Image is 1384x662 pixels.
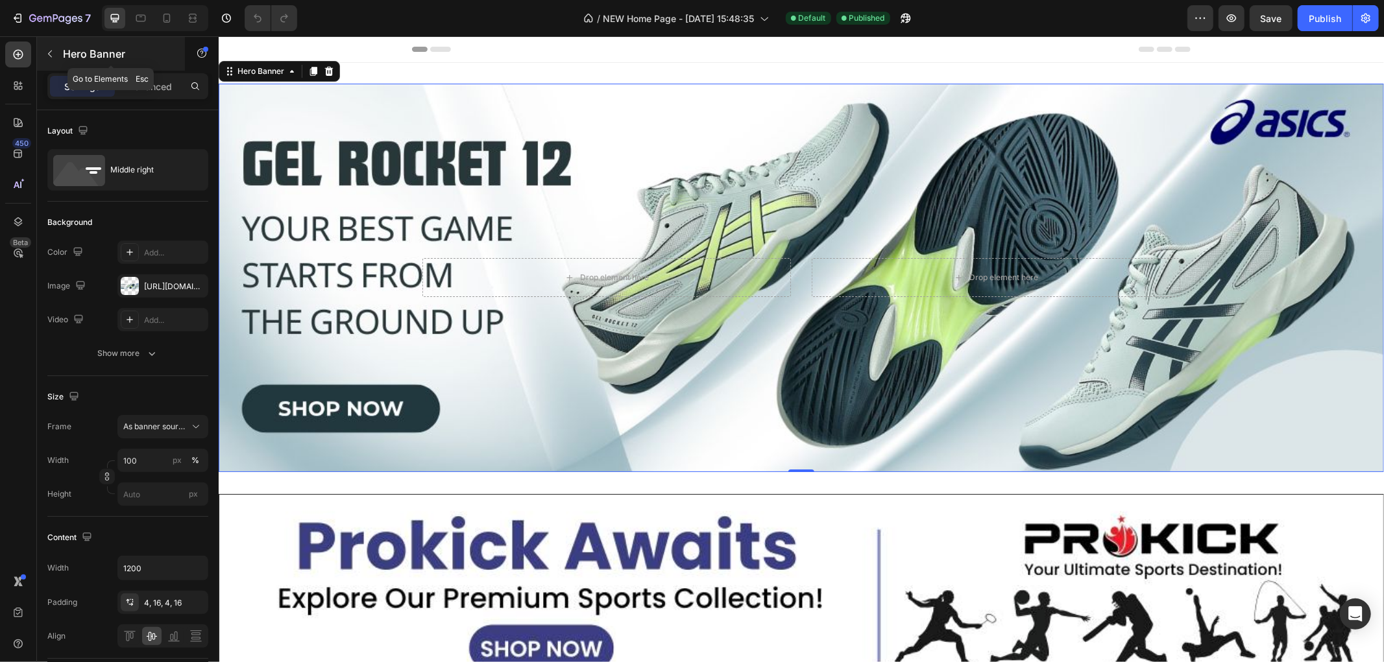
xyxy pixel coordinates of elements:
div: Open Intercom Messenger [1340,598,1371,630]
div: Content [47,529,95,547]
div: Drop element here [361,236,430,246]
button: 7 [5,5,97,31]
div: Padding [47,597,77,608]
p: Advanced [128,80,172,93]
div: 4, 16, 4, 16 [144,597,205,609]
button: Publish [1298,5,1352,31]
span: As banner source [123,421,187,432]
button: % [169,453,185,468]
span: Save [1261,13,1282,24]
input: px [117,482,208,506]
div: Beta [10,237,31,248]
div: Drop element here [751,236,819,246]
button: px [188,453,203,468]
label: Frame [47,421,71,432]
span: / [598,12,601,25]
p: Settings [64,80,101,93]
div: Show more [98,347,158,360]
div: 450 [12,138,31,148]
div: [URL][DOMAIN_NAME] [144,281,205,292]
div: % [191,455,199,466]
div: Undo/Redo [245,5,297,31]
div: Add... [144,247,205,259]
div: Background [47,217,92,228]
input: Auto [118,556,208,580]
div: px [173,455,182,466]
p: 7 [85,10,91,26]
p: Hero Banner [63,46,173,62]
iframe: To enrich screen reader interactions, please activate Accessibility in Grammarly extension settings [219,36,1384,662]
div: Layout [47,123,91,140]
div: Middle right [110,155,189,185]
span: Default [799,12,826,24]
div: Size [47,388,82,406]
button: Save [1250,5,1293,31]
div: Publish [1309,12,1341,25]
div: Align [47,630,66,642]
div: Image [47,278,88,295]
span: Published [849,12,885,24]
label: Height [47,488,71,500]
span: px [189,489,198,499]
div: Video [47,311,86,329]
span: NEW Home Page - [DATE] 15:48:35 [603,12,755,25]
div: Hero Banner [16,29,68,41]
button: Show more [47,342,208,365]
div: Width [47,562,69,574]
input: px% [117,449,208,472]
div: Add... [144,314,205,326]
div: Color [47,244,86,261]
label: Width [47,455,69,466]
button: As banner source [117,415,208,438]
